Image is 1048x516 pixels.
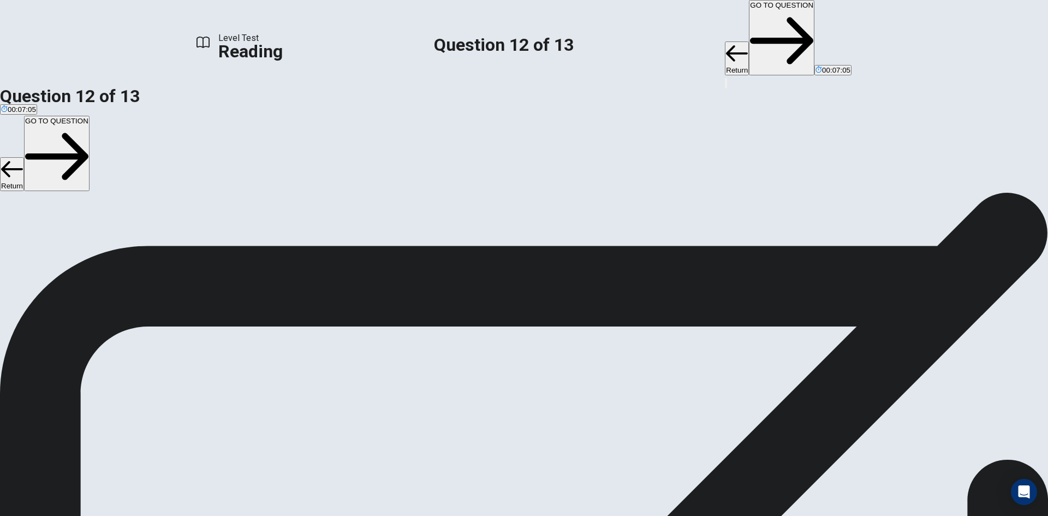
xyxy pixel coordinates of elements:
[434,38,574,51] h1: Question 12 of 13
[218,32,283,45] span: Level Test
[725,41,749,75] button: Return
[822,66,850,74] span: 00:07:05
[814,65,851,75] button: 00:07:05
[1011,479,1037,505] div: Open Intercom Messenger
[218,45,283,58] h1: Reading
[24,116,90,191] button: GO TO QUESTION
[8,105,36,114] span: 00:07:05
